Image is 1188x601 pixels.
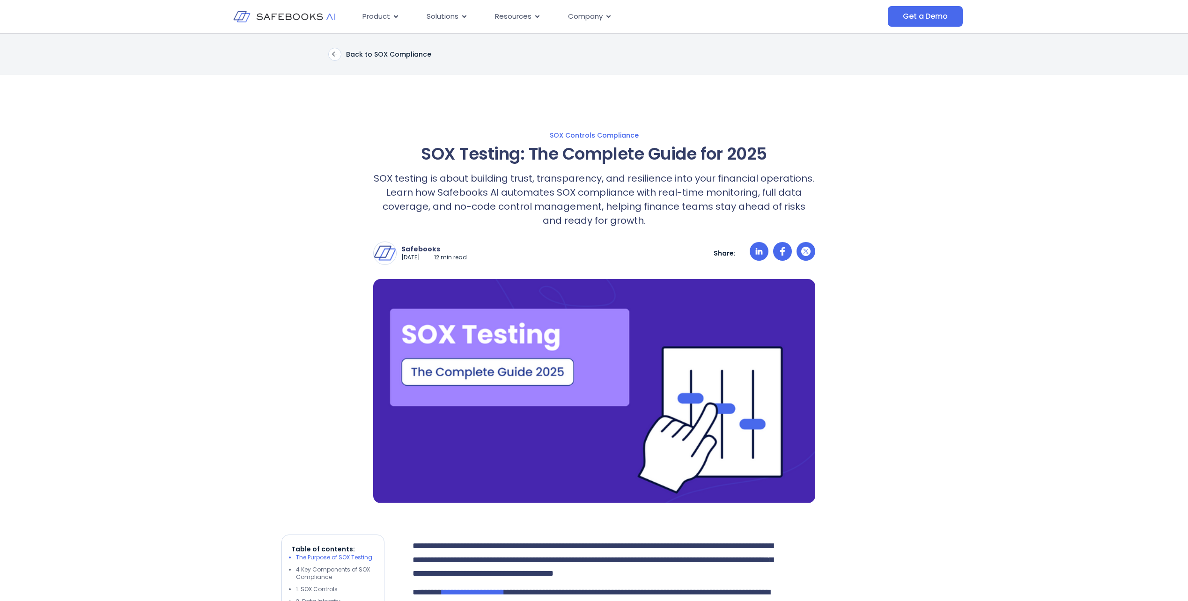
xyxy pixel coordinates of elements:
[296,586,375,593] li: 1. SOX Controls
[296,566,375,581] li: 4 Key Components of SOX Compliance
[401,254,420,262] p: [DATE]
[888,6,962,27] a: Get a Demo
[374,242,396,264] img: Safebooks
[362,11,390,22] span: Product
[373,279,815,503] img: a hand touching a sheet of paper with the words sox testing on it
[401,245,467,253] p: Safebooks
[427,11,458,22] span: Solutions
[281,131,907,139] a: SOX Controls Compliance
[296,554,375,561] li: The Purpose of SOX Testing
[434,254,467,262] p: 12 min read
[495,11,531,22] span: Resources
[568,11,603,22] span: Company
[714,249,736,257] p: Share:
[355,7,794,26] div: Menu Toggle
[903,12,947,21] span: Get a Demo
[346,50,431,59] p: Back to SOX Compliance
[291,544,375,554] p: Table of contents:
[373,144,815,164] h1: SOX Testing: The Complete Guide for 2025
[373,171,815,227] p: SOX testing is about building trust, transparency, and resilience into your financial operations....
[328,48,431,61] a: Back to SOX Compliance
[355,7,794,26] nav: Menu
